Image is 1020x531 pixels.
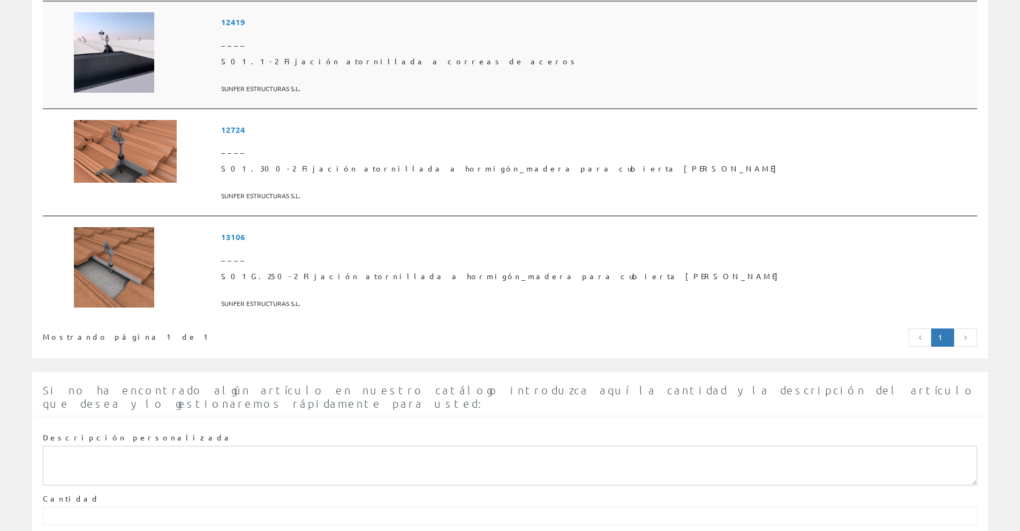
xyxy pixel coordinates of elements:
span: S01G.250-2 Fijación atornillada a hormigón_madera para cubierta [PERSON_NAME] [221,267,973,286]
span: 13106 [221,227,973,247]
span: ____ [221,248,973,267]
a: Página actual [931,328,954,347]
label: Cantidad [43,493,100,504]
span: ____ [221,140,973,159]
div: Mostrando página 1 de 1 [43,327,423,342]
span: SUNFER ESTRUCTURAS S.L. [221,80,973,98]
img: Foto artículo S01.300-2 Fijación atornillada a hormigón_madera para cubierta de teja (192x117.12) [74,120,177,183]
span: S01.1-2 Fijación atornillada a correas de aceros [221,52,973,71]
span: S01.300-2 Fijación atornillada a hormigón_madera para cubierta [PERSON_NAME] [221,159,973,178]
label: Descripción personalizada [43,432,233,443]
span: SUNFER ESTRUCTURAS S.L. [221,295,973,312]
span: SUNFER ESTRUCTURAS S.L. [221,187,973,205]
img: Foto artículo S01G.250-2 Fijación atornillada a hormigón_madera para cubierta de teja (150x150) [74,227,154,308]
span: 12724 [221,120,973,140]
a: Página siguiente [954,328,977,347]
span: ____ [221,33,973,52]
a: Página anterior [909,328,932,347]
span: Si no ha encontrado algún artículo en nuestro catálogo introduzca aquí la cantidad y la descripci... [43,384,975,410]
img: Foto artículo S01.1-2 Fijación atornillada a correas de aceros (150x150) [74,12,154,93]
span: 12419 [221,12,973,32]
